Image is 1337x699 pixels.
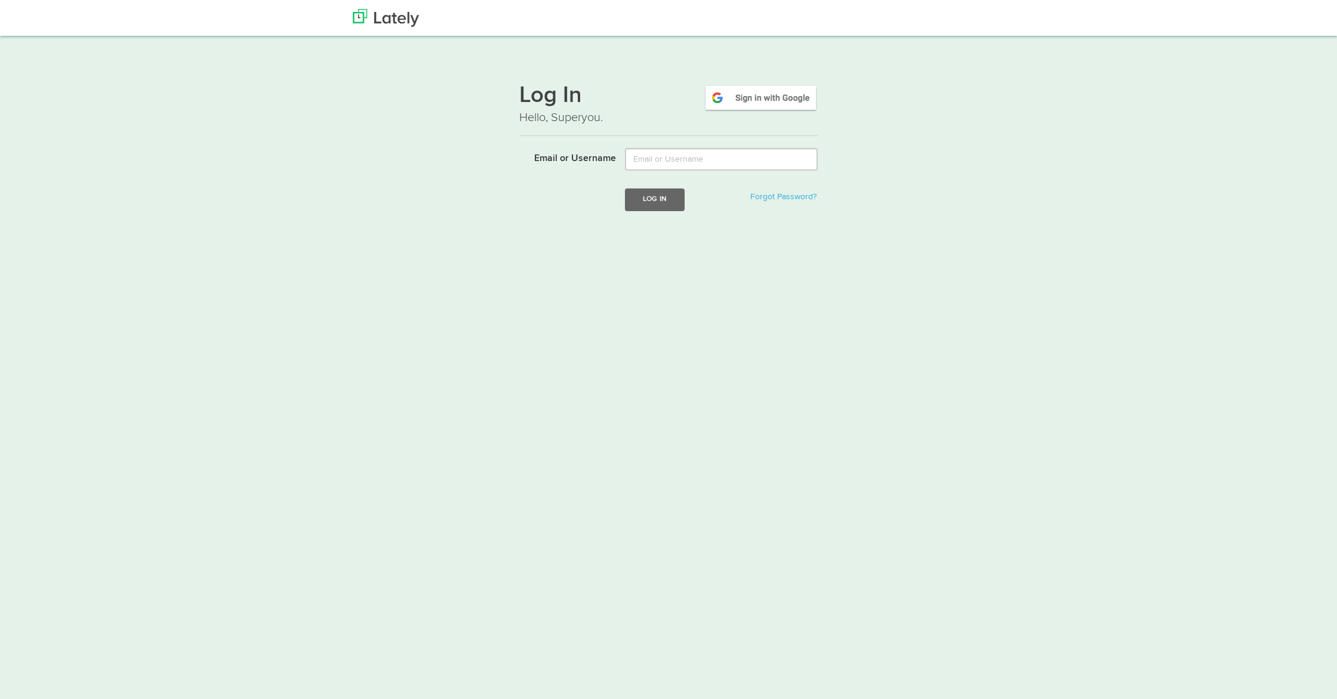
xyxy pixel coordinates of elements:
[519,84,818,109] h1: Log In
[750,193,817,201] a: Forgot Password?
[704,84,818,112] img: google-signin.png
[625,148,818,171] input: Email or Username
[625,188,685,211] button: Log In
[353,9,419,27] img: Lately
[510,148,616,166] label: Email or Username
[519,109,818,126] p: Hello, Superyou.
